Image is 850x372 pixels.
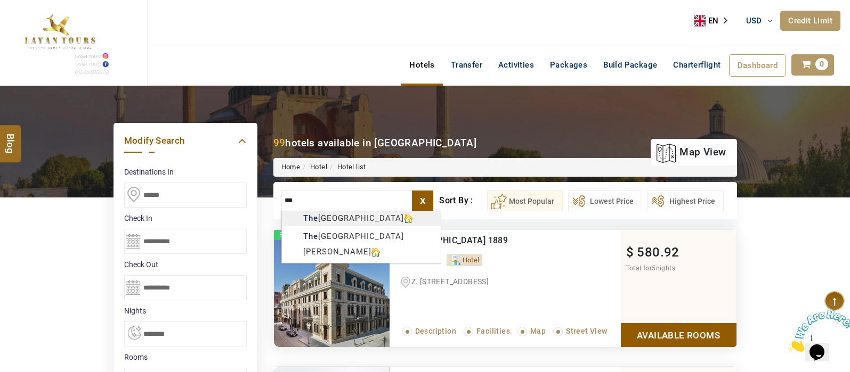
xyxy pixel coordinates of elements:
[626,245,634,260] span: $
[124,352,247,362] label: Rooms
[463,256,480,264] span: Hotel
[124,305,247,316] label: nights
[746,16,762,26] span: USD
[443,54,490,76] a: Transfer
[568,190,642,211] button: Lowest Price
[784,305,850,356] iframe: chat widget
[694,13,735,29] div: Language
[652,264,655,272] span: 5
[791,54,834,76] a: 0
[490,54,542,76] a: Activities
[400,235,577,246] div: Hotel London 1889
[404,214,412,223] img: hotelicon.PNG
[281,163,301,171] a: Home
[647,190,724,211] button: Highest Price
[815,58,828,70] span: 0
[415,327,456,335] span: Description
[4,4,70,46] img: Chat attention grabber
[303,232,318,241] b: The
[124,213,247,224] label: Check In
[400,235,508,245] a: [GEOGRAPHIC_DATA] 1889
[4,4,9,13] span: 1
[273,136,477,150] div: hotels available in [GEOGRAPHIC_DATA]
[665,54,728,76] a: Charterflight
[694,13,735,29] aside: Language selected: English
[439,190,487,211] div: Sort By :
[371,248,380,257] img: hotelicon.PNG
[282,211,441,226] div: [GEOGRAPHIC_DATA]
[673,60,721,70] span: Charterflight
[401,54,442,76] a: Hotels
[738,61,778,70] span: Dashboard
[310,163,327,171] a: Hotel
[124,134,247,148] a: Modify Search
[476,327,510,335] span: Facilities
[487,190,563,211] button: Most Popular
[566,327,607,335] span: Street View
[542,54,595,76] a: Packages
[637,245,679,260] span: 580.92
[411,277,489,286] span: Z. [STREET_ADDRESS]
[124,167,247,177] label: Destinations In
[4,133,18,142] span: Blog
[780,11,840,31] a: Credit Limit
[327,162,366,172] li: Hotel list
[274,230,330,240] span: Recommended
[273,137,286,149] b: 99
[274,230,390,347] img: 306b9312afa8880834ed767a4f5d01e134c8aa6f.jpeg
[303,213,318,223] b: The
[595,54,665,76] a: Build Package
[626,264,675,272] span: Total for nights
[656,140,726,164] a: map view
[621,323,736,347] a: Show Rooms
[530,327,546,335] span: Map
[282,229,441,260] div: [GEOGRAPHIC_DATA][PERSON_NAME]
[124,259,247,270] label: Check Out
[412,191,433,211] label: x
[8,5,111,77] img: The Royal Line Holidays
[694,13,735,29] a: EN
